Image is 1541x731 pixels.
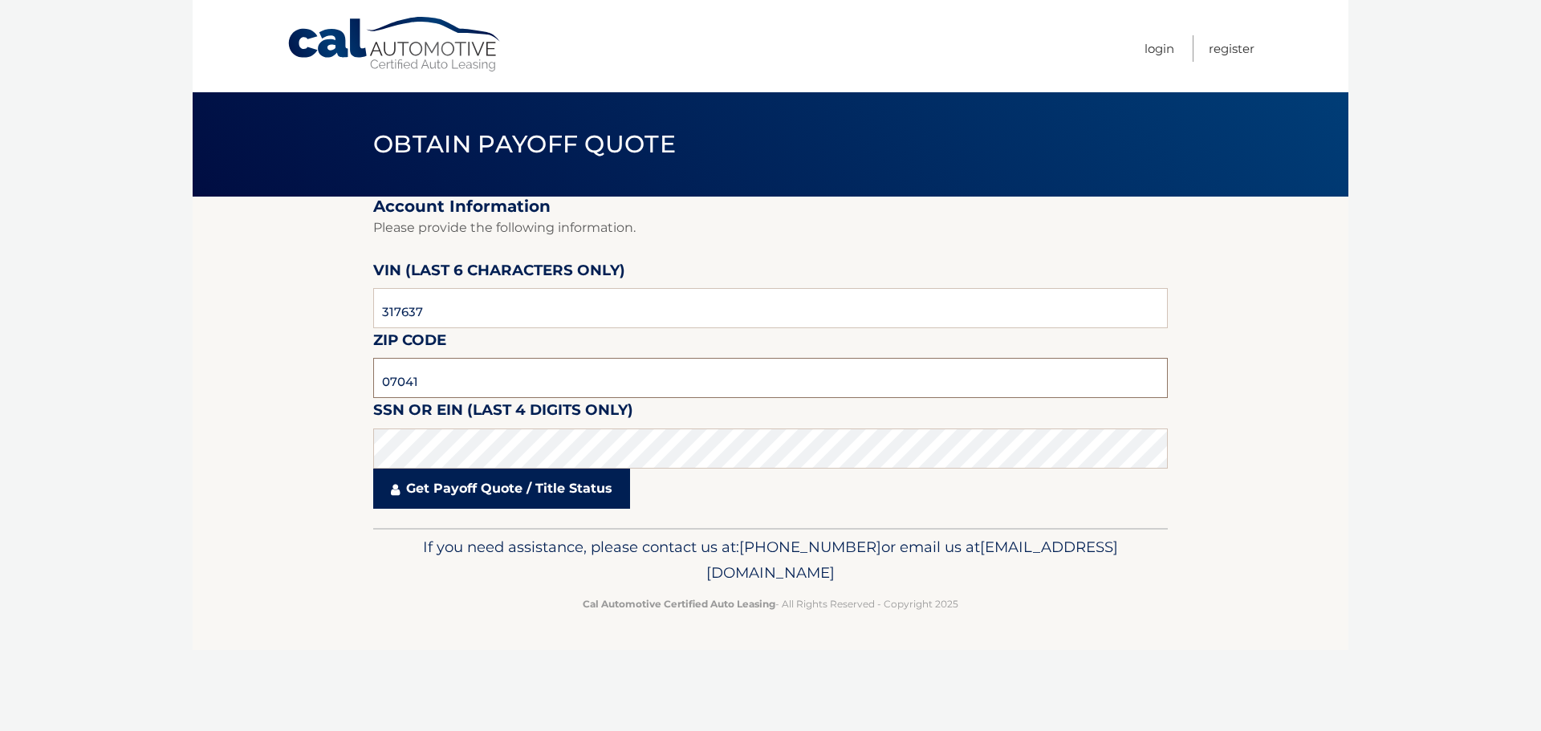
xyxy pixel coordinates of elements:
[373,197,1168,217] h2: Account Information
[373,469,630,509] a: Get Payoff Quote / Title Status
[373,398,633,428] label: SSN or EIN (last 4 digits only)
[739,538,881,556] span: [PHONE_NUMBER]
[287,16,503,73] a: Cal Automotive
[373,217,1168,239] p: Please provide the following information.
[1209,35,1254,62] a: Register
[373,328,446,358] label: Zip Code
[1145,35,1174,62] a: Login
[384,595,1157,612] p: - All Rights Reserved - Copyright 2025
[583,598,775,610] strong: Cal Automotive Certified Auto Leasing
[384,534,1157,586] p: If you need assistance, please contact us at: or email us at
[373,129,676,159] span: Obtain Payoff Quote
[373,258,625,288] label: VIN (last 6 characters only)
